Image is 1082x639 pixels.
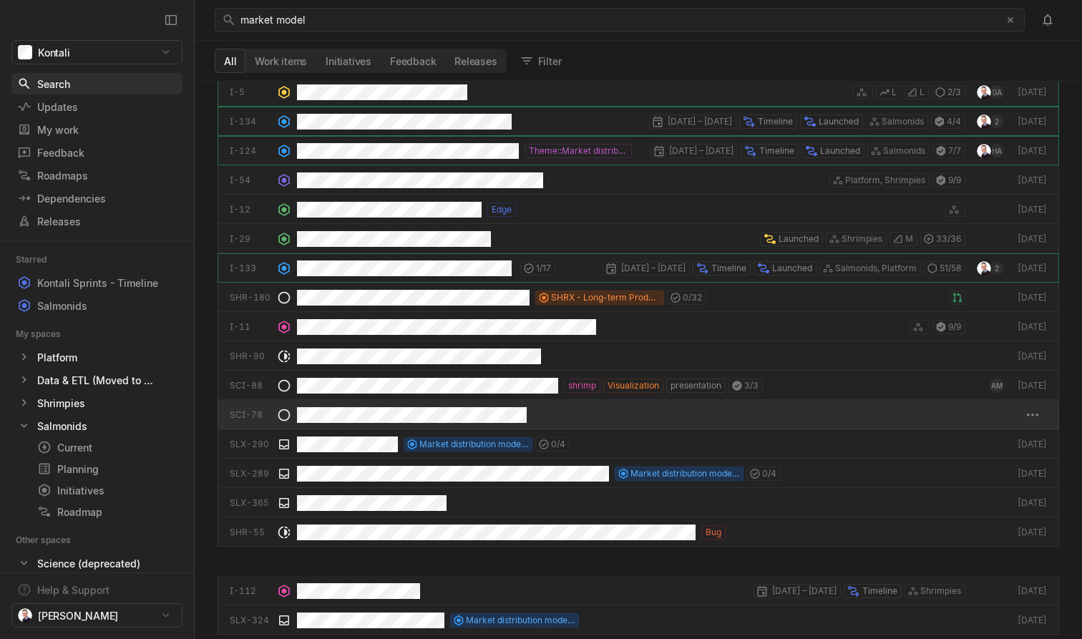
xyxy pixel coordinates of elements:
a: I-29LaunchedShrimpiesM33/36[DATE] [218,224,1059,253]
div: [DATE] [1015,203,1047,216]
div: Current [37,440,177,455]
div: [DATE] – [DATE] [754,584,841,598]
div: [DATE] [1015,614,1047,627]
img: Kontali0497_EJH_round.png [977,85,991,99]
div: SHR-55 [230,526,271,539]
div: [DATE] [1015,233,1047,245]
a: Data & ETL (Moved to Linear) [11,370,182,390]
div: [DATE] – [DATE] [649,114,736,129]
div: I-12 [230,203,271,216]
a: SHR-55Bug[DATE] [218,517,1059,547]
div: SHR-180 [230,291,271,304]
div: 51 / 58 [924,261,965,275]
span: AM [991,379,1002,393]
a: I-1331/17[DATE] – [DATE]TimelineLaunchedSalmonids, Platform51/582[DATE] [218,253,1059,283]
button: M [890,232,917,246]
div: I-124 [230,145,271,157]
div: 9 / 9 [932,320,965,334]
div: Salmonids [37,419,87,434]
div: [DATE] [1015,145,1047,157]
span: Salmonids [882,115,924,128]
span: Market distribution model - analyst input tool [419,438,528,451]
a: I-5LL2/3GA[DATE] [218,77,1059,107]
div: [DATE] [1015,291,1047,304]
div: Shrimpies [37,396,85,411]
a: Roadmaps [11,165,182,186]
div: [DATE] [1015,438,1047,451]
div: 33 / 36 [920,232,965,246]
div: Roadmaps [17,168,177,183]
button: All [215,49,245,73]
a: Feedback [11,142,182,163]
a: Shrimpies [11,393,182,413]
div: Kontali Sprints - Timeline [37,275,158,291]
div: SLX-289 [230,467,271,480]
span: HA [992,144,1001,158]
span: 3 / 3 [744,379,759,392]
button: Releases [445,49,506,72]
span: Timeline [862,585,897,597]
button: Kontali [11,40,182,64]
div: Other spaces [16,533,88,547]
a: Updates [11,96,182,117]
span: Salmonids [883,145,925,157]
div: Salmonids [37,298,87,313]
div: Search [17,77,177,92]
div: 9 / 9 [932,173,965,187]
img: Kontali0497_EJH_round.png [977,261,991,275]
span: market model [240,14,305,26]
span: Launched [819,115,859,128]
a: I-112[DATE] – [DATE]TimelineShrimpies[DATE] [218,576,1059,605]
div: Help & Support [37,582,109,597]
div: I-29 [230,233,271,245]
div: [DATE] [1015,174,1047,187]
span: Launched [820,145,860,157]
a: Search [11,73,182,94]
a: Roadmap [31,502,182,522]
span: shrimp [568,379,596,392]
div: I-54 [230,174,271,187]
div: Salmonids [11,296,182,316]
img: Kontali0497_EJH_round.png [18,608,32,623]
a: Planning [31,459,182,479]
span: Salmonids, Platform [835,262,917,275]
span: GA [992,85,1001,99]
div: I-134 [230,115,271,128]
div: Platform [37,350,77,365]
a: SLX-290Market distribution model - analyst input tool0/4[DATE] [218,429,1059,459]
span: 2 [995,114,999,129]
div: Releases [17,214,177,229]
div: [DATE] [1015,526,1047,539]
div: SLX-290 [230,438,271,451]
a: SCI-88shrimpVisualizationpresentation3/3AM[DATE] [218,371,1059,400]
span: Edge [492,203,512,216]
div: [DATE] [1015,86,1047,99]
div: [DATE] [1015,321,1047,333]
div: 4 / 4 [931,114,965,129]
span: Platform, Shrimpies [845,174,925,187]
a: Salmonids [11,416,182,436]
a: Current [31,437,182,457]
div: Data & ETL (Moved to Linear) [37,373,154,388]
span: 0 / 4 [551,438,565,451]
span: Visualization [608,379,659,392]
span: 2 [995,261,999,275]
div: I-133 [230,262,271,275]
span: Theme::Market distribution [529,145,628,157]
a: SHR-180SHRX - Long-term Production forecast0/32[DATE] [218,283,1059,312]
a: I-124Theme::Market distribution[DATE] – [DATE]TimelineLaunchedSalmonids7/7HA[DATE] [218,136,1059,165]
a: SCI-78 [218,400,1059,429]
div: I-11 [230,321,271,333]
a: Releases [11,210,182,232]
button: Work items [245,49,316,72]
a: I-134[DATE] – [DATE]TimelineLaunchedSalmonids4/42[DATE] [218,107,1059,136]
div: Platform [11,347,182,367]
button: Filter [514,49,570,72]
span: Kontali [38,45,70,60]
div: Planning [37,462,177,477]
div: Feedback [17,145,177,160]
a: I-119/9[DATE] [218,312,1059,341]
a: SLX-289Market distribution model - analyst input tool0/4[DATE] [218,459,1059,488]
